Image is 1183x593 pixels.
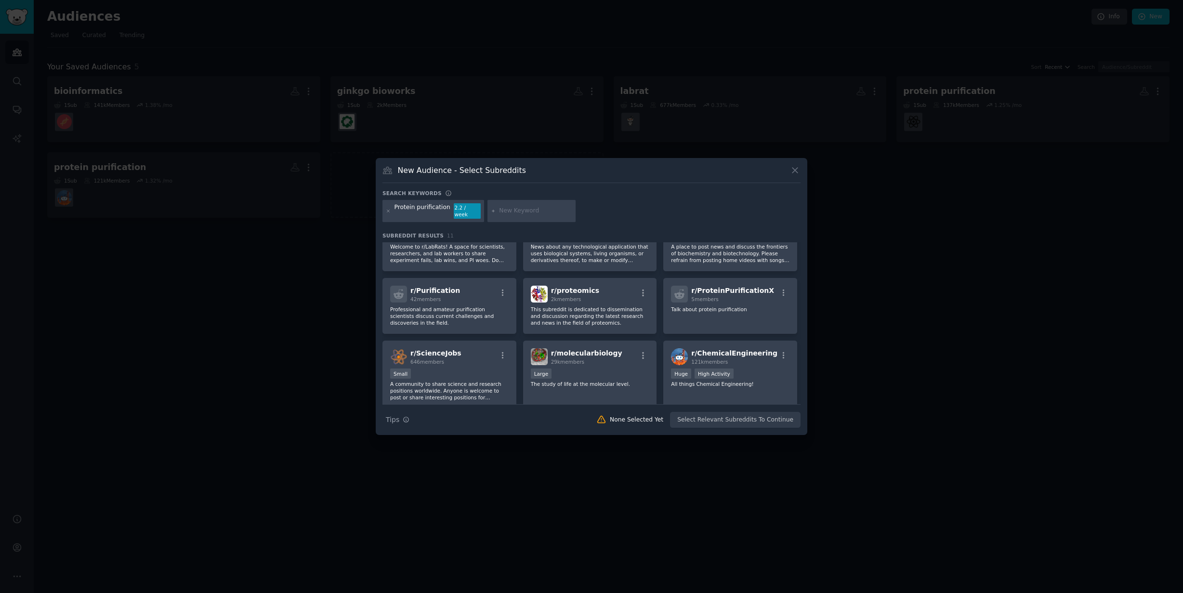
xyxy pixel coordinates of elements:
[671,348,688,365] img: ChemicalEngineering
[691,359,728,365] span: 121k members
[531,306,649,326] p: This subreddit is dedicated to dissemination and discussion regarding the latest research and new...
[531,348,548,365] img: molecularbiology
[551,349,622,357] span: r/ molecularbiology
[691,287,774,294] span: r/ ProteinPurificationX
[671,243,789,264] p: A place to post news and discuss the frontiers of biochemistry and biotechnology. Please refrain ...
[382,190,442,197] h3: Search keywords
[695,369,734,379] div: High Activity
[691,349,777,357] span: r/ ChemicalEngineering
[410,359,444,365] span: 646 members
[447,233,454,238] span: 11
[390,306,509,326] p: Professional and amateur purification scientists discuss current challenges and discoveries in th...
[671,369,691,379] div: Huge
[531,369,552,379] div: Large
[410,349,461,357] span: r/ ScienceJobs
[410,287,460,294] span: r/ Purification
[610,416,663,424] div: None Selected Yet
[551,287,599,294] span: r/ proteomics
[390,381,509,401] p: A community to share science and research positions worldwide. Anyone is welcome to post or share...
[551,296,581,302] span: 2k members
[671,381,789,387] p: All things Chemical Engineering!
[398,165,526,175] h3: New Audience - Select Subreddits
[691,296,719,302] span: 5 members
[499,207,572,215] input: New Keyword
[382,411,413,428] button: Tips
[531,381,649,387] p: The study of life at the molecular level.
[390,348,407,365] img: ScienceJobs
[454,203,481,219] div: 2.2 / week
[531,243,649,264] p: News about any technological application that uses biological systems, living organisms, or deriv...
[410,296,441,302] span: 42 members
[531,286,548,303] img: proteomics
[551,359,584,365] span: 29k members
[390,243,509,264] p: Welcome to r/LabRats! A space for scientists, researchers, and lab workers to share experiment fa...
[394,203,450,219] div: Protein purification
[390,369,411,379] div: Small
[382,232,444,239] span: Subreddit Results
[671,306,789,313] p: Talk about protein purification
[386,415,399,425] span: Tips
